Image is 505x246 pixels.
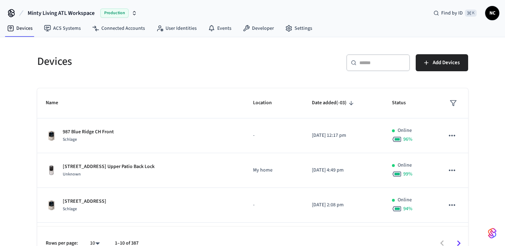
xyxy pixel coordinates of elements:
[46,165,57,176] img: Yale Assure Touchscreen Wifi Smart Lock, Satin Nickel, Front
[46,130,57,141] img: Schlage Sense Smart Deadbolt with Camelot Trim, Front
[253,97,281,108] span: Location
[403,170,413,178] span: 99 %
[1,22,38,35] a: Devices
[63,171,81,177] span: Unknown
[398,196,412,204] p: Online
[465,10,477,17] span: ⌘ K
[433,58,460,67] span: Add Devices
[312,132,375,139] p: [DATE] 12:17 pm
[63,128,114,136] p: 987 Blue Ridge CH Front
[237,22,280,35] a: Developer
[253,167,295,174] p: My home
[253,201,295,209] p: -
[46,200,57,211] img: Schlage Sense Smart Deadbolt with Camelot Trim, Front
[63,136,77,142] span: Schlage
[63,198,106,205] p: [STREET_ADDRESS]
[403,205,413,212] span: 94 %
[38,22,86,35] a: ACS Systems
[486,7,499,19] span: NC
[63,206,77,212] span: Schlage
[312,167,375,174] p: [DATE] 4:49 pm
[46,97,67,108] span: Name
[280,22,318,35] a: Settings
[488,228,496,239] img: SeamLogoGradient.69752ec5.svg
[312,201,375,209] p: [DATE] 2:08 pm
[392,97,415,108] span: Status
[151,22,202,35] a: User Identities
[63,163,155,170] p: [STREET_ADDRESS] Upper Patio Back Lock
[398,127,412,134] p: Online
[398,162,412,169] p: Online
[428,7,482,19] div: Find by ID⌘ K
[100,9,129,18] span: Production
[485,6,499,20] button: NC
[37,54,248,69] h5: Devices
[403,136,413,143] span: 96 %
[441,10,463,17] span: Find by ID
[312,97,356,108] span: Date added(-03)
[253,132,295,139] p: -
[202,22,237,35] a: Events
[86,22,151,35] a: Connected Accounts
[416,54,468,71] button: Add Devices
[28,9,95,17] span: Minty Living ATL Workspace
